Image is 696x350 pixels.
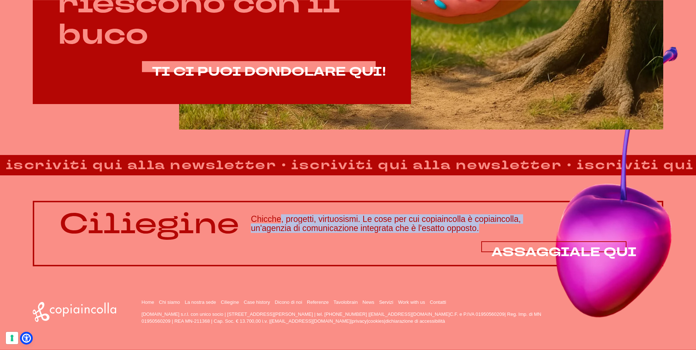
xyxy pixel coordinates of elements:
a: Case history [244,299,270,305]
a: cookies [368,318,384,324]
a: TI CI PUOI DONDOLARE QUI! [152,65,386,79]
a: dichiarazione di accessibilità [385,318,445,324]
p: [DOMAIN_NAME] s.r.l. con unico socio | [STREET_ADDRESS][PERSON_NAME] | tel. [PHONE_NUMBER] | C.F.... [142,311,559,325]
a: News [363,299,375,305]
a: La nostra sede [185,299,216,305]
strong: iscriviti qui alla newsletter [285,156,568,175]
a: Contatti [430,299,446,305]
a: [EMAIL_ADDRESS][DOMAIN_NAME] [369,311,450,317]
a: Servizi [379,299,393,305]
h3: Chicche, progetti, virtuosismi. Le cose per cui copiaincolla è copiaincolla, un'agenzia di comuni... [251,215,636,233]
span: TI CI PUOI DONDOLARE QUI! [152,63,386,80]
span: ASSAGGIALE QUI [491,244,637,260]
button: Le tue preferenze relative al consenso per le tecnologie di tracciamento [6,332,18,344]
a: ASSAGGIALE QUI [491,246,637,259]
a: [EMAIL_ADDRESS][DOMAIN_NAME] [270,318,351,324]
a: privacy [352,318,367,324]
a: Open Accessibility Menu [22,334,31,343]
a: Tavolobrain [333,299,358,305]
a: Dicono di noi [275,299,302,305]
a: Work with us [398,299,425,305]
a: Referenze [307,299,329,305]
a: Home [142,299,154,305]
p: Ciliegine [59,208,239,240]
a: Chi siamo [159,299,180,305]
a: Ciliegine [221,299,239,305]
